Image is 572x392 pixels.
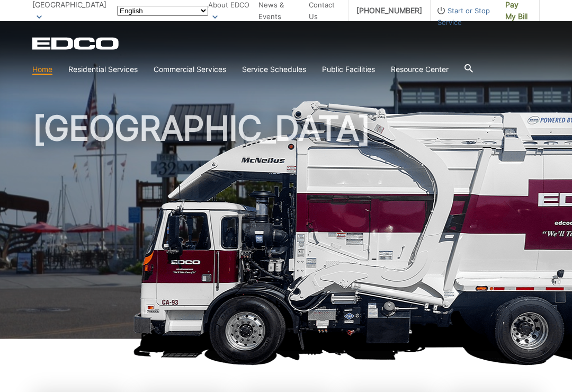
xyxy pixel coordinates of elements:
[242,64,306,75] a: Service Schedules
[154,64,226,75] a: Commercial Services
[32,37,120,50] a: EDCD logo. Return to the homepage.
[68,64,138,75] a: Residential Services
[322,64,375,75] a: Public Facilities
[32,64,52,75] a: Home
[391,64,449,75] a: Resource Center
[32,111,540,344] h1: [GEOGRAPHIC_DATA]
[117,6,208,16] select: Select a language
